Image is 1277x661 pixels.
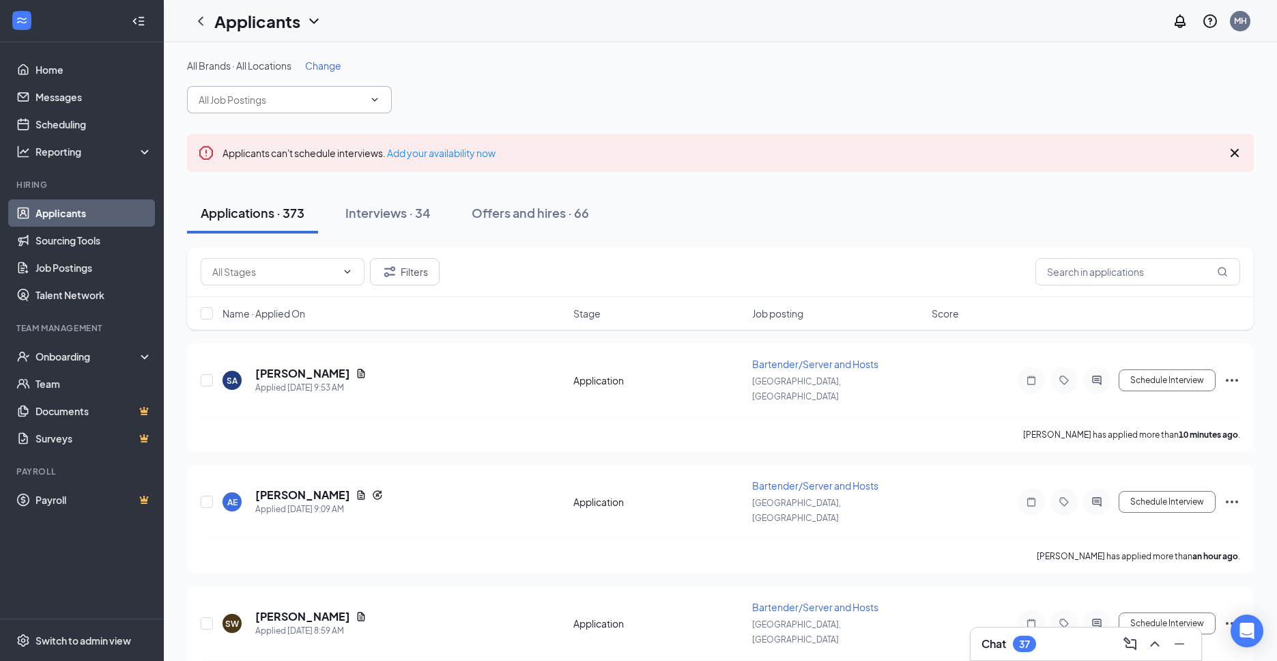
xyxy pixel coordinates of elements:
[1023,618,1039,629] svg: Note
[369,94,380,105] svg: ChevronDown
[573,617,745,630] div: Application
[16,466,149,477] div: Payroll
[382,264,398,280] svg: Filter
[201,204,304,221] div: Applications · 373
[1224,615,1240,632] svg: Ellipses
[305,59,341,72] span: Change
[342,266,353,277] svg: ChevronDown
[225,618,239,630] div: SW
[16,634,30,647] svg: Settings
[306,13,322,29] svg: ChevronDown
[573,374,745,387] div: Application
[1192,551,1238,561] b: an hour ago
[255,381,367,395] div: Applied [DATE] 9:53 AM
[1147,636,1163,652] svg: ChevronUp
[1056,496,1072,507] svg: Tag
[1224,494,1240,510] svg: Ellipses
[1019,638,1030,650] div: 37
[255,488,350,503] h5: [PERSON_NAME]
[255,609,350,624] h5: [PERSON_NAME]
[1122,636,1138,652] svg: ComposeMessage
[932,307,959,320] span: Score
[15,14,29,27] svg: WorkstreamLogo
[752,307,803,320] span: Job posting
[35,370,152,397] a: Team
[223,307,305,320] span: Name · Applied On
[35,56,152,83] a: Home
[35,254,152,281] a: Job Postings
[16,145,30,158] svg: Analysis
[255,503,383,516] div: Applied [DATE] 9:09 AM
[1056,618,1072,629] svg: Tag
[370,258,440,285] button: Filter Filters
[227,496,238,508] div: AE
[1089,618,1105,629] svg: ActiveChat
[1035,258,1240,285] input: Search in applications
[573,495,745,509] div: Application
[1144,633,1166,655] button: ChevronUp
[1037,550,1240,562] p: [PERSON_NAME] has applied more than .
[372,490,383,501] svg: Reapply
[356,490,367,501] svg: Document
[35,634,131,647] div: Switch to admin view
[1202,13,1218,29] svg: QuestionInfo
[1119,613,1216,634] button: Schedule Interview
[1224,372,1240,389] svg: Ellipses
[255,366,350,381] h5: [PERSON_NAME]
[387,147,496,159] a: Add your availability now
[1217,266,1228,277] svg: MagnifyingGlass
[1168,633,1190,655] button: Minimize
[35,281,152,309] a: Talent Network
[1023,375,1039,386] svg: Note
[227,375,238,386] div: SA
[1226,145,1243,161] svg: Cross
[132,14,145,28] svg: Collapse
[212,264,336,279] input: All Stages
[35,397,152,425] a: DocumentsCrown
[752,376,841,402] span: [GEOGRAPHIC_DATA], [GEOGRAPHIC_DATA]
[16,179,149,191] div: Hiring
[223,147,496,159] span: Applicants can't schedule interviews.
[16,322,149,334] div: Team Management
[1172,13,1188,29] svg: Notifications
[752,601,878,613] span: Bartender/Server and Hosts
[1056,375,1072,386] svg: Tag
[981,636,1006,651] h3: Chat
[199,92,364,107] input: All Job Postings
[35,111,152,138] a: Scheduling
[1023,429,1240,440] p: [PERSON_NAME] has applied more than .
[1023,496,1039,507] svg: Note
[1119,369,1216,391] button: Schedule Interview
[187,59,291,72] span: All Brands · All Locations
[35,350,141,363] div: Onboarding
[35,425,152,452] a: SurveysCrown
[1089,375,1105,386] svg: ActiveChat
[1171,636,1188,652] svg: Minimize
[345,204,431,221] div: Interviews · 34
[472,204,589,221] div: Offers and hires · 66
[1231,615,1263,647] div: Open Intercom Messenger
[16,350,30,363] svg: UserCheck
[198,145,214,161] svg: Error
[35,83,152,111] a: Messages
[356,611,367,622] svg: Document
[1089,496,1105,507] svg: ActiveChat
[192,13,209,29] svg: ChevronLeft
[214,10,300,33] h1: Applicants
[35,145,153,158] div: Reporting
[1234,15,1247,27] div: MH
[752,479,878,492] span: Bartender/Server and Hosts
[1119,491,1216,513] button: Schedule Interview
[1179,430,1238,440] b: 10 minutes ago
[35,486,152,514] a: PayrollCrown
[35,199,152,227] a: Applicants
[255,624,367,638] div: Applied [DATE] 8:59 AM
[573,307,601,320] span: Stage
[752,358,878,370] span: Bartender/Server and Hosts
[35,227,152,254] a: Sourcing Tools
[752,619,841,645] span: [GEOGRAPHIC_DATA], [GEOGRAPHIC_DATA]
[356,368,367,379] svg: Document
[752,498,841,523] span: [GEOGRAPHIC_DATA], [GEOGRAPHIC_DATA]
[1119,633,1141,655] button: ComposeMessage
